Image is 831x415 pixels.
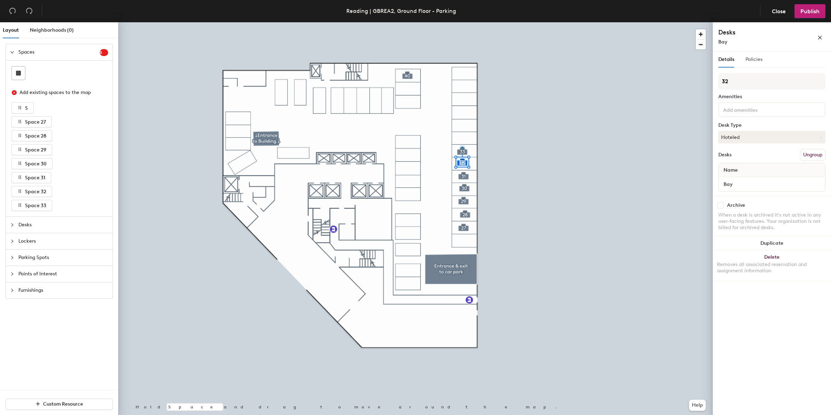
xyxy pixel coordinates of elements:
[25,189,46,195] span: Space 32
[11,158,53,169] button: Space 30
[25,133,46,139] span: Space 28
[18,217,108,233] span: Desks
[720,164,741,177] span: Name
[25,161,47,167] span: Space 30
[11,186,52,197] button: Space 32
[718,131,825,143] button: Hoteled
[9,7,16,14] span: undo
[25,147,46,153] span: Space 29
[11,102,34,113] button: S
[10,272,14,276] span: collapsed
[718,152,732,158] div: Desks
[718,56,734,62] span: Details
[6,399,113,410] button: Custom Resource
[713,250,831,281] button: DeleteRemoves all associated reservation and assignment information
[43,401,83,407] span: Custom Resource
[718,212,825,231] div: When a desk is archived it's not active in any user-facing features. Your organization is not bil...
[11,116,52,127] button: Space 27
[12,90,17,95] span: close-circle
[794,4,825,18] button: Publish
[817,35,822,40] span: close
[720,179,824,189] input: Unnamed desk
[718,28,795,37] h4: Desks
[30,27,74,33] span: Neighborhoods (0)
[25,105,28,111] span: S
[25,119,46,125] span: Space 27
[722,105,784,113] input: Add amenities
[727,203,745,208] div: Archive
[6,4,19,18] button: Undo (⌘ + Z)
[19,89,102,96] div: Add existing spaces to the map
[10,50,14,54] span: expanded
[718,123,825,128] div: Desk Type
[10,223,14,227] span: collapsed
[18,44,100,60] span: Spaces
[11,144,52,155] button: Space 29
[18,250,108,266] span: Parking Spots
[10,256,14,260] span: collapsed
[18,233,108,249] span: Lockers
[11,172,51,183] button: Space 31
[100,49,108,56] sup: 8
[772,8,786,15] span: Close
[717,261,827,274] div: Removes all associated reservation and assignment information
[713,236,831,250] button: Duplicate
[22,4,36,18] button: Redo (⌘ + ⇧ + Z)
[11,200,52,211] button: Space 33
[346,7,456,15] div: Reading | GBREA2, Ground Floor - Parking
[800,8,820,15] span: Publish
[766,4,792,18] button: Close
[18,266,108,282] span: Points of Interest
[800,149,825,161] button: Ungroup
[718,94,825,100] div: Amenities
[25,203,46,209] span: Space 33
[18,282,108,298] span: Furnishings
[718,39,727,45] span: Bay
[745,56,763,62] span: Policies
[100,50,108,55] span: 8
[3,27,19,33] span: Layout
[25,175,45,181] span: Space 31
[10,239,14,243] span: collapsed
[689,400,706,411] button: Help
[10,288,14,292] span: collapsed
[11,130,52,141] button: Space 28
